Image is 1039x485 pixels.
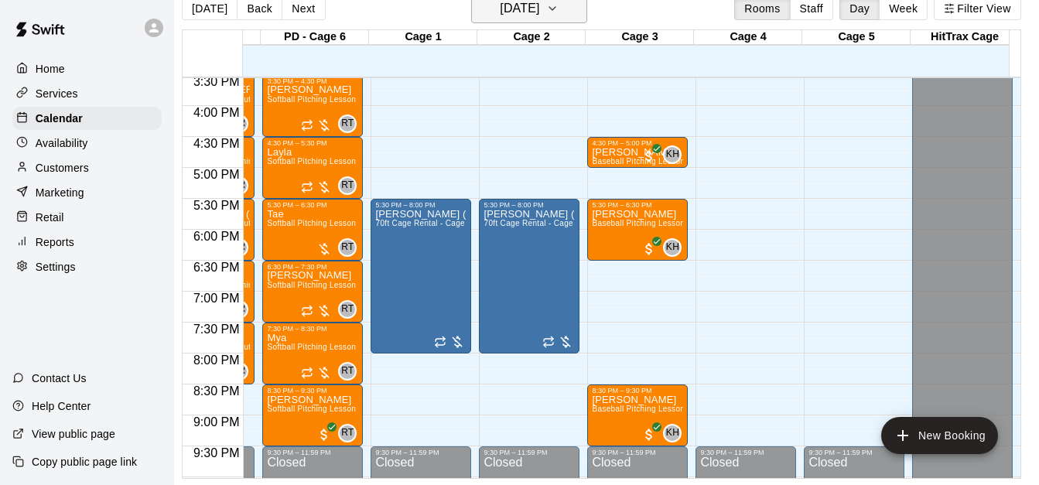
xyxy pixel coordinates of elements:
[301,181,313,193] span: Recurring event
[36,135,88,151] p: Availability
[484,449,575,456] div: 9:30 PM – 11:59 PM
[32,454,137,470] p: Copy public page link
[666,147,679,162] span: KH
[267,95,404,104] span: Softball Pitching Lesson - 60 minutes
[267,139,358,147] div: 4:30 PM – 5:30 PM
[434,336,446,348] span: Recurring event
[267,263,358,271] div: 6:30 PM – 7:30 PM
[190,168,244,181] span: 5:00 PM
[338,362,357,381] div: Raychel Trocki
[477,30,586,45] div: Cage 2
[190,230,244,243] span: 6:00 PM
[190,261,244,274] span: 6:30 PM
[341,302,354,317] span: RT
[641,427,657,442] span: All customers have paid
[267,281,404,289] span: Softball Pitching Lesson - 60 minutes
[190,199,244,212] span: 5:30 PM
[12,107,162,130] div: Calendar
[881,417,998,454] button: add
[808,449,900,456] div: 9:30 PM – 11:59 PM
[12,82,162,105] a: Services
[341,178,354,193] span: RT
[36,185,84,200] p: Marketing
[36,111,83,126] p: Calendar
[12,231,162,254] a: Reports
[341,240,354,255] span: RT
[484,201,575,209] div: 5:30 PM – 8:00 PM
[262,137,363,199] div: 4:30 PM – 5:30 PM: Layla
[663,424,682,442] div: Kyle Huckaby
[663,145,682,164] div: Kyle Huckaby
[592,449,683,456] div: 9:30 PM – 11:59 PM
[12,131,162,155] a: Availability
[32,398,91,414] p: Help Center
[267,449,358,456] div: 9:30 PM – 11:59 PM
[344,176,357,195] span: Raychel Trocki
[262,384,363,446] div: 8:30 PM – 9:30 PM: Ellie Lagano
[369,30,477,45] div: Cage 1
[267,157,404,166] span: Softball Pitching Lesson - 60 minutes
[375,219,482,227] span: 70ft Cage Rental - Cage only
[338,424,357,442] div: Raychel Trocki
[36,210,64,225] p: Retail
[344,362,357,381] span: Raychel Trocki
[267,325,358,333] div: 7:30 PM – 8:30 PM
[338,114,357,133] div: Raychel Trocki
[669,424,682,442] span: Kyle Huckaby
[669,238,682,257] span: Kyle Huckaby
[484,219,590,227] span: 70ft Cage Rental - Cage only
[666,425,679,441] span: KH
[262,261,363,323] div: 6:30 PM – 7:30 PM: Bryn pace
[669,145,682,164] span: Kyle Huckaby
[592,405,733,413] span: Baseball Pitching Lesson - 60 minutes
[666,240,679,255] span: KH
[641,241,657,257] span: All customers have paid
[267,405,404,413] span: Softball Pitching Lesson - 60 minutes
[586,30,694,45] div: Cage 3
[267,201,358,209] div: 5:30 PM – 6:30 PM
[12,255,162,278] a: Settings
[267,387,358,394] div: 8:30 PM – 9:30 PM
[592,219,733,227] span: Baseball Pitching Lesson - 60 minutes
[190,137,244,150] span: 4:30 PM
[587,199,688,261] div: 5:30 PM – 6:30 PM: Ethan Gottehrer
[262,323,363,384] div: 7:30 PM – 8:30 PM: Mya
[592,139,683,147] div: 4:30 PM – 5:00 PM
[694,30,802,45] div: Cage 4
[262,75,363,137] div: 3:30 PM – 4:30 PM: Addison Gunter
[262,199,363,261] div: 5:30 PM – 6:30 PM: Tae
[12,57,162,80] a: Home
[36,234,74,250] p: Reports
[190,354,244,367] span: 8:00 PM
[341,425,354,441] span: RT
[12,206,162,229] a: Retail
[344,238,357,257] span: Raychel Trocki
[371,199,471,354] div: 5:30 PM – 8:00 PM: 70ft Cage Rental - Cage only
[587,384,688,446] div: 8:30 PM – 9:30 PM: Bradyn Lagano
[36,160,89,176] p: Customers
[190,446,244,459] span: 9:30 PM
[190,415,244,429] span: 9:00 PM
[301,305,313,317] span: Recurring event
[375,201,467,209] div: 5:30 PM – 8:00 PM
[12,156,162,179] a: Customers
[190,75,244,88] span: 3:30 PM
[592,157,733,166] span: Baseball Pitching Lesson - 30 Minutes
[344,424,357,442] span: Raychel Trocki
[641,149,657,164] span: All customers have paid
[32,371,87,386] p: Contact Us
[261,30,369,45] div: PD - Cage 6
[36,259,76,275] p: Settings
[12,181,162,204] a: Marketing
[663,238,682,257] div: Kyle Huckaby
[190,106,244,119] span: 4:00 PM
[36,61,65,77] p: Home
[592,201,683,209] div: 5:30 PM – 6:30 PM
[190,384,244,398] span: 8:30 PM
[316,427,332,442] span: All customers have paid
